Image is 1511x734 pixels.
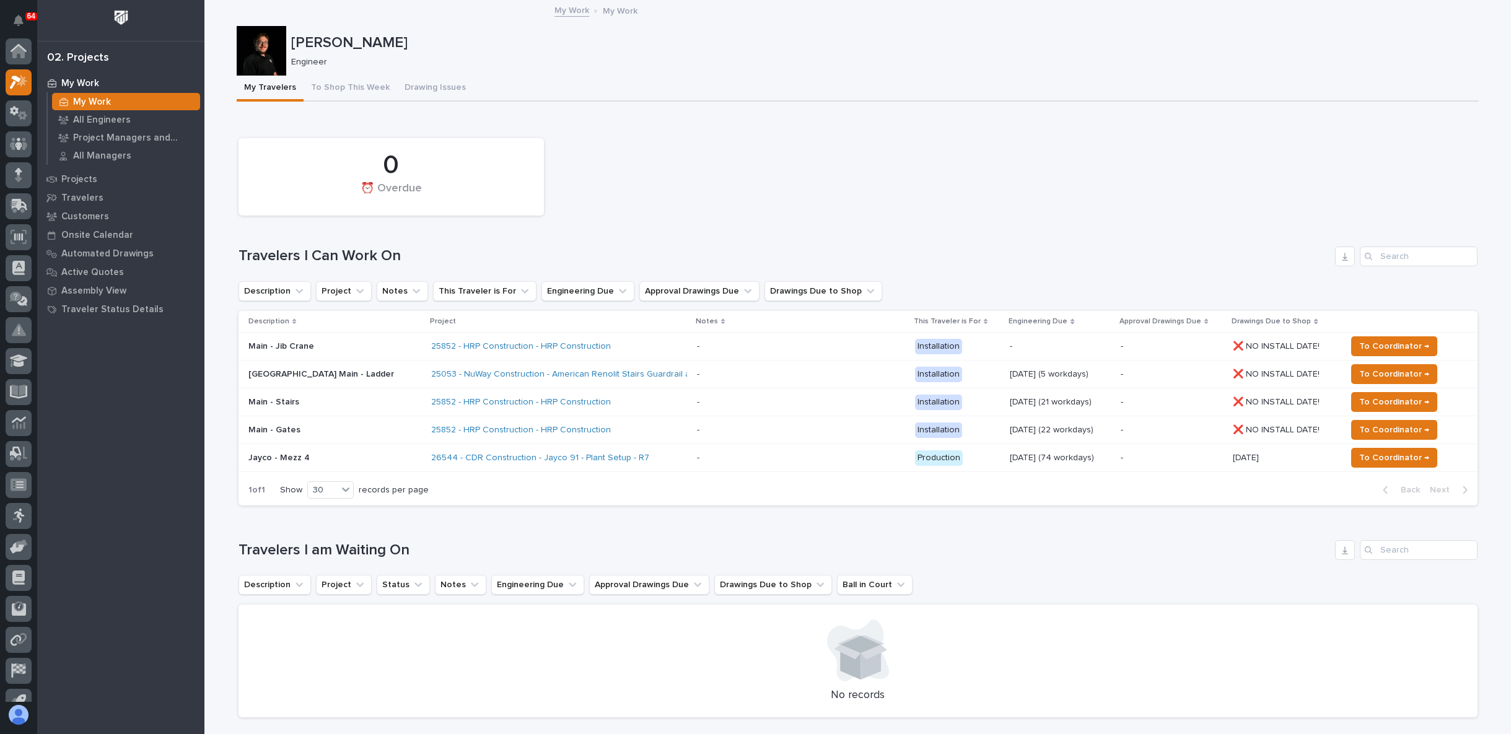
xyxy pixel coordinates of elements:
button: Notifications [6,7,32,33]
p: My Work [603,3,637,17]
button: Next [1425,484,1478,496]
div: - [697,425,699,435]
p: Assembly View [61,286,126,297]
button: To Shop This Week [304,76,397,102]
button: Description [239,281,311,301]
p: Show [280,485,302,496]
p: ❌ NO INSTALL DATE! [1233,422,1322,435]
span: To Coordinator → [1359,450,1429,465]
p: - [1121,341,1224,352]
p: [DATE] (22 workdays) [1010,425,1110,435]
p: Description [248,315,289,328]
button: Back [1373,484,1425,496]
a: 25852 - HRP Construction - HRP Construction [431,425,611,435]
p: Main - Gates [248,425,422,435]
a: Automated Drawings [37,244,204,263]
p: No records [253,689,1463,702]
div: - [697,341,699,352]
a: Travelers [37,188,204,207]
button: Description [239,575,311,595]
p: My Work [73,97,111,108]
a: All Engineers [48,111,204,128]
p: Main - Jib Crane [248,341,422,352]
a: Customers [37,207,204,225]
button: To Coordinator → [1351,364,1437,384]
a: Assembly View [37,281,204,300]
p: Drawings Due to Shop [1232,315,1311,328]
span: To Coordinator → [1359,367,1429,382]
tr: Main - Jib Crane25852 - HRP Construction - HRP Construction - Installation--❌ NO INSTALL DATE!❌ N... [239,333,1478,360]
input: Search [1360,247,1478,266]
a: 25852 - HRP Construction - HRP Construction [431,341,611,352]
span: Next [1430,484,1457,496]
button: Status [377,575,430,595]
div: 30 [308,484,338,497]
span: To Coordinator → [1359,395,1429,409]
p: [PERSON_NAME] [291,34,1474,52]
button: To Coordinator → [1351,448,1437,468]
span: To Coordinator → [1359,422,1429,437]
p: Main - Stairs [248,397,422,408]
a: 26544 - CDR Construction - Jayco 91 - Plant Setup - R7 [431,453,649,463]
p: All Managers [73,151,131,162]
p: Onsite Calendar [61,230,133,241]
p: 1 of 1 [239,475,275,505]
button: Engineering Due [541,281,634,301]
p: Traveler Status Details [61,304,164,315]
a: Projects [37,170,204,188]
p: Active Quotes [61,267,124,278]
p: - [1121,425,1224,435]
div: Installation [915,395,962,410]
a: Onsite Calendar [37,225,204,244]
button: Drawings Due to Shop [764,281,882,301]
p: Automated Drawings [61,248,154,260]
a: My Work [48,93,204,110]
p: Project [430,315,456,328]
button: To Coordinator → [1351,392,1437,412]
button: To Coordinator → [1351,420,1437,440]
tr: [GEOGRAPHIC_DATA] Main - Ladder25053 - NuWay Construction - American Renolit Stairs Guardrail and... [239,360,1478,388]
p: [DATE] (5 workdays) [1010,369,1110,380]
button: To Coordinator → [1351,336,1437,356]
p: All Engineers [73,115,131,126]
div: - [697,397,699,408]
p: Notes [696,315,718,328]
button: Project [316,281,372,301]
a: Project Managers and Engineers [48,129,204,146]
div: - [697,369,699,380]
a: Active Quotes [37,263,204,281]
div: Production [915,450,963,466]
h1: Travelers I Can Work On [239,247,1330,265]
div: - [697,453,699,463]
button: Notes [435,575,486,595]
img: Workspace Logo [110,6,133,29]
button: My Travelers [237,76,304,102]
p: Projects [61,174,97,185]
div: 02. Projects [47,51,109,65]
p: - [1010,341,1110,352]
p: [GEOGRAPHIC_DATA] Main - Ladder [248,369,422,380]
tr: Main - Gates25852 - HRP Construction - HRP Construction - Installation[DATE] (22 workdays)-❌ NO I... [239,416,1478,444]
button: Notes [377,281,428,301]
div: Notifications64 [15,15,32,35]
p: Approval Drawings Due [1119,315,1201,328]
div: Installation [915,367,962,382]
div: Installation [915,339,962,354]
span: Back [1393,484,1420,496]
p: Jayco - Mezz 4 [248,453,422,463]
div: ⏰ Overdue [260,182,523,208]
p: My Work [61,78,99,89]
tr: Jayco - Mezz 426544 - CDR Construction - Jayco 91 - Plant Setup - R7 - Production[DATE] (74 workd... [239,444,1478,472]
p: ❌ NO INSTALL DATE! [1233,395,1322,408]
a: 25852 - HRP Construction - HRP Construction [431,397,611,408]
p: Engineering Due [1009,315,1067,328]
button: Approval Drawings Due [589,575,709,595]
p: [DATE] (21 workdays) [1010,397,1110,408]
input: Search [1360,540,1478,560]
p: - [1121,369,1224,380]
h1: Travelers I am Waiting On [239,541,1330,559]
button: Drawing Issues [397,76,473,102]
p: ❌ NO INSTALL DATE! [1233,339,1322,352]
